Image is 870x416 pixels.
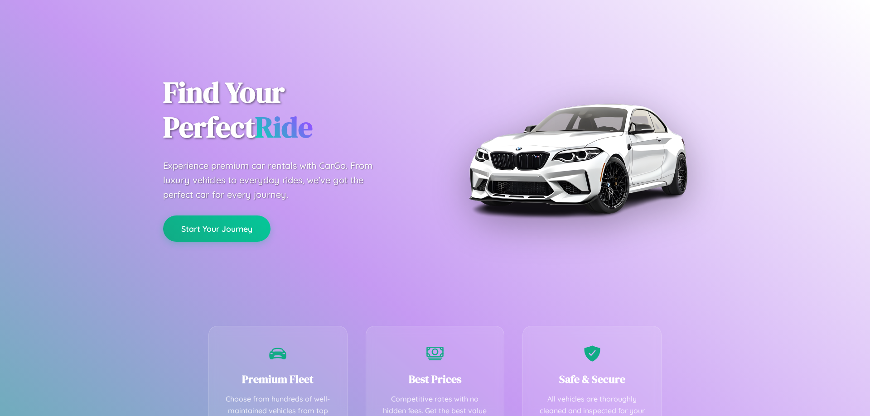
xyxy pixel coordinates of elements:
[163,215,271,242] button: Start Your Journey
[163,158,390,202] p: Experience premium car rentals with CarGo. From luxury vehicles to everyday rides, we've got the ...
[222,372,333,387] h3: Premium Fleet
[380,372,491,387] h3: Best Prices
[255,107,313,147] span: Ride
[536,372,648,387] h3: Safe & Secure
[163,75,421,145] h1: Find Your Perfect
[464,45,691,272] img: Premium BMW car rental vehicle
